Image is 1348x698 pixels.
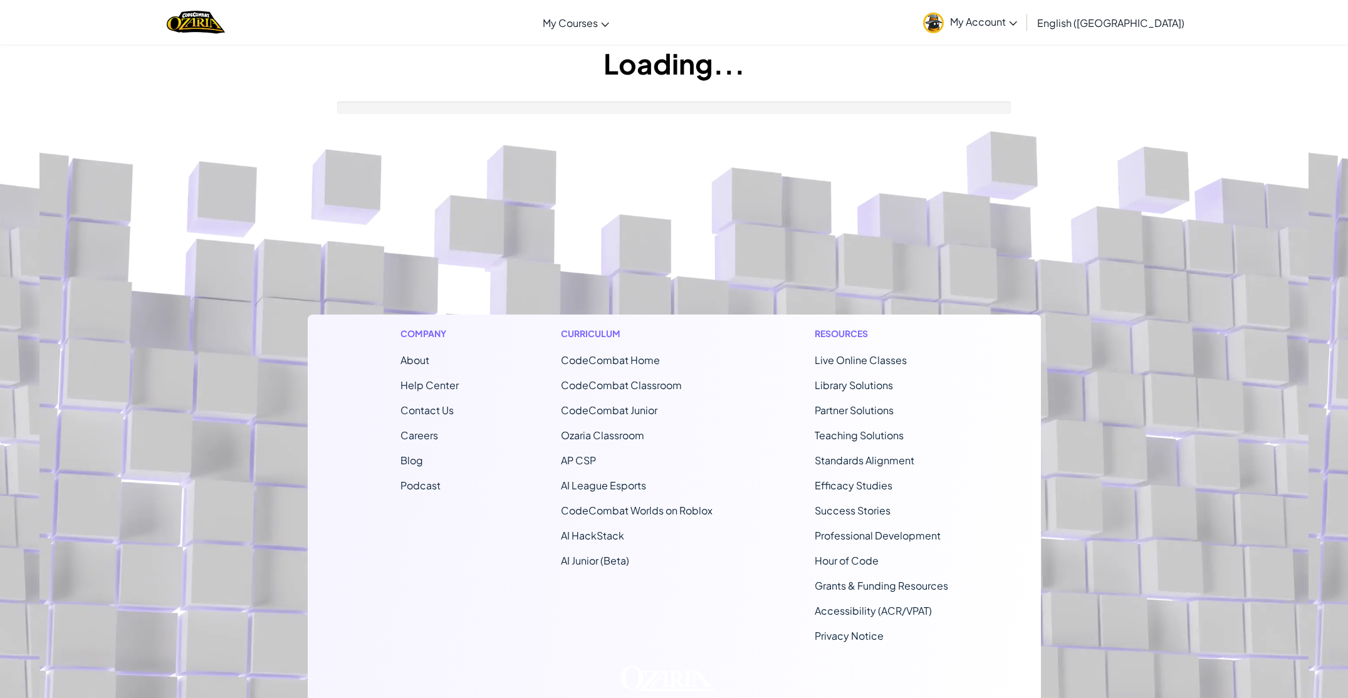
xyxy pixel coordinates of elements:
[167,9,225,35] a: Ozaria by CodeCombat logo
[561,454,596,467] a: AP CSP
[561,529,624,542] a: AI HackStack
[167,9,225,35] img: Home
[536,6,615,39] a: My Courses
[561,554,629,567] a: AI Junior (Beta)
[561,504,713,517] a: CodeCombat Worlds on Roblox
[815,378,893,392] a: Library Solutions
[400,378,459,392] a: Help Center
[400,454,423,467] a: Blog
[815,479,892,492] a: Efficacy Studies
[815,554,879,567] a: Hour of Code
[561,429,644,442] a: Ozaria Classroom
[815,579,948,592] a: Grants & Funding Resources
[1031,6,1191,39] a: English ([GEOGRAPHIC_DATA])
[561,378,682,392] a: CodeCombat Classroom
[400,353,429,367] a: About
[620,666,715,691] img: Ozaria logo
[1037,16,1184,29] span: English ([GEOGRAPHIC_DATA])
[815,629,884,642] a: Privacy Notice
[561,404,657,417] a: CodeCombat Junior
[815,504,891,517] a: Success Stories
[400,429,438,442] a: Careers
[815,353,907,367] a: Live Online Classes
[923,13,944,33] img: avatar
[815,404,894,417] a: Partner Solutions
[561,327,713,340] h1: Curriculum
[815,327,948,340] h1: Resources
[400,404,454,417] span: Contact Us
[561,353,660,367] span: CodeCombat Home
[815,429,904,442] a: Teaching Solutions
[815,604,932,617] a: Accessibility (ACR/VPAT)
[561,479,646,492] a: AI League Esports
[815,529,941,542] a: Professional Development
[400,327,459,340] h1: Company
[917,3,1023,42] a: My Account
[815,454,914,467] a: Standards Alignment
[400,479,441,492] a: Podcast
[543,16,598,29] span: My Courses
[950,15,1017,28] span: My Account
